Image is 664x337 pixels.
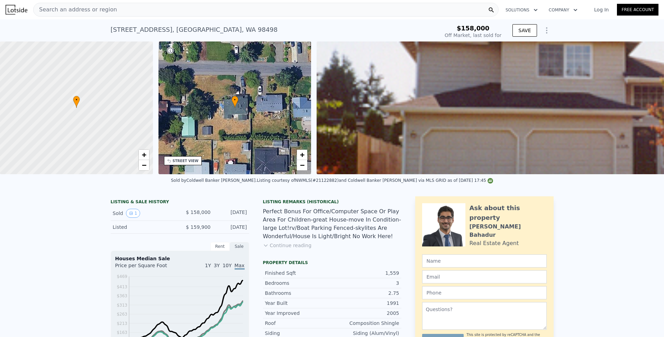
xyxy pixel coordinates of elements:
[332,290,399,297] div: 2.75
[216,224,247,231] div: [DATE]
[332,330,399,337] div: Siding (Alum/Vinyl)
[214,263,220,268] span: 3Y
[263,207,401,241] div: Perfect Bonus For Office/Computer Space Or Play Area For Children-great House-move In Condition-l...
[332,270,399,277] div: 1,559
[422,254,547,268] input: Name
[470,223,547,239] div: [PERSON_NAME] Bahadur
[117,312,127,317] tspan: $263
[332,320,399,327] div: Composition Shingle
[488,178,493,184] img: NWMLS Logo
[139,150,149,160] a: Zoom in
[231,96,238,108] div: •
[115,255,245,262] div: Houses Median Sale
[422,286,547,299] input: Phone
[117,330,127,335] tspan: $163
[73,96,80,108] div: •
[540,24,554,37] button: Show Options
[235,263,245,270] span: Max
[422,270,547,283] input: Email
[265,270,332,277] div: Finished Sqft
[111,25,278,35] div: [STREET_ADDRESS] , [GEOGRAPHIC_DATA] , WA 98498
[265,280,332,287] div: Bedrooms
[117,293,127,298] tspan: $363
[445,32,501,39] div: Off Market, last sold for
[115,262,180,273] div: Price per Square Foot
[126,209,140,218] button: View historical data
[142,161,146,169] span: −
[210,242,230,251] div: Rent
[300,161,304,169] span: −
[265,290,332,297] div: Bathrooms
[265,300,332,307] div: Year Built
[265,310,332,317] div: Year Improved
[117,303,127,308] tspan: $313
[263,199,401,205] div: Listing Remarks (Historical)
[297,150,307,160] a: Zoom in
[297,160,307,170] a: Zoom out
[142,150,146,159] span: +
[186,224,210,230] span: $ 159,900
[111,199,249,206] div: LISTING & SALE HISTORY
[139,160,149,170] a: Zoom out
[586,6,617,13] a: Log In
[230,242,249,251] div: Sale
[543,4,583,16] button: Company
[257,178,493,183] div: Listing courtesy of NWMLS (#21122882) and Coldwell Banker [PERSON_NAME] via MLS GRID as of [DATE]...
[73,97,80,103] span: •
[263,242,312,249] button: Continue reading
[617,4,658,16] a: Free Account
[222,263,231,268] span: 10Y
[173,158,199,163] div: STREET VIEW
[265,320,332,327] div: Roof
[332,300,399,307] div: 1991
[171,178,257,183] div: Sold by Coldwell Banker [PERSON_NAME] .
[457,25,490,32] span: $158,000
[470,239,519,247] div: Real Estate Agent
[332,280,399,287] div: 3
[265,330,332,337] div: Siding
[117,321,127,326] tspan: $213
[205,263,211,268] span: 1Y
[512,24,537,37] button: SAVE
[231,97,238,103] span: •
[216,209,247,218] div: [DATE]
[117,284,127,289] tspan: $413
[6,5,27,15] img: Lotside
[470,203,547,223] div: Ask about this property
[263,260,401,265] div: Property details
[113,209,174,218] div: Sold
[34,6,117,14] span: Search an address or region
[500,4,543,16] button: Solutions
[300,150,304,159] span: +
[332,310,399,317] div: 2005
[113,224,174,231] div: Listed
[186,209,210,215] span: $ 158,000
[117,274,127,279] tspan: $469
